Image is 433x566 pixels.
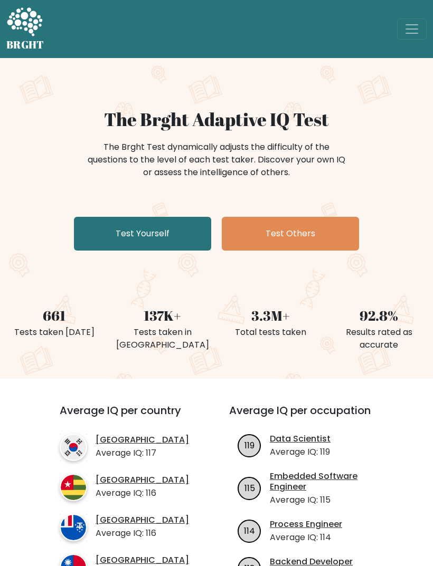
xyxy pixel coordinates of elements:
[270,519,342,530] a: Process Engineer
[96,555,189,566] a: [GEOGRAPHIC_DATA]
[270,471,386,493] a: Embedded Software Engineer
[96,475,189,486] a: [GEOGRAPHIC_DATA]
[244,525,255,537] text: 114
[96,435,189,446] a: [GEOGRAPHIC_DATA]
[60,404,191,429] h3: Average IQ per country
[96,527,189,540] p: Average IQ: 116
[6,39,44,51] h5: BRGHT
[397,18,427,40] button: Toggle navigation
[223,305,318,326] div: 3.3M+
[331,326,427,351] div: Results rated as accurate
[60,514,87,541] img: country
[6,305,102,326] div: 661
[244,439,255,452] text: 119
[6,326,102,339] div: Tests taken [DATE]
[222,217,359,251] a: Test Others
[270,446,331,458] p: Average IQ: 119
[84,141,349,179] div: The Brght Test dynamically adjusts the difficulty of the questions to the level of each test take...
[270,494,386,506] p: Average IQ: 115
[270,531,342,544] p: Average IQ: 114
[331,305,427,326] div: 92.8%
[96,515,189,526] a: [GEOGRAPHIC_DATA]
[74,217,211,251] a: Test Yourself
[244,482,255,494] text: 115
[115,326,210,351] div: Tests taken in [GEOGRAPHIC_DATA]
[6,109,427,130] h1: The Brght Adaptive IQ Test
[115,305,210,326] div: 137K+
[96,447,189,459] p: Average IQ: 117
[223,326,318,339] div: Total tests taken
[270,434,331,445] a: Data Scientist
[60,474,87,501] img: country
[96,487,189,500] p: Average IQ: 116
[6,4,44,54] a: BRGHT
[60,434,87,461] img: country
[229,404,386,429] h3: Average IQ per occupation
